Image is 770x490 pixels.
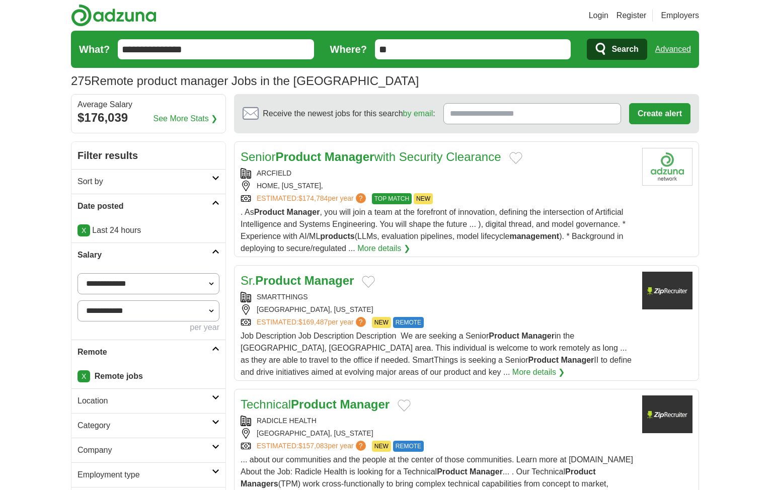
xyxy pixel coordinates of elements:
strong: Managers [241,479,278,488]
label: What? [79,42,110,57]
img: Company logo [642,148,692,186]
strong: Product [255,274,301,287]
a: Employers [661,10,699,22]
strong: Remote jobs [95,372,143,380]
strong: Manager [521,332,555,340]
span: $157,083 [298,442,328,450]
strong: Product [528,356,559,364]
h2: Salary [78,249,212,261]
a: X [78,370,90,382]
a: Advanced [655,39,691,59]
div: $176,039 [78,109,219,127]
a: Sr.Product Manager [241,274,354,287]
span: Search [611,39,638,59]
strong: Product [565,467,595,476]
img: Company logo [642,395,692,433]
span: TOP MATCH [372,193,412,204]
h2: Sort by [78,176,212,188]
a: Location [71,388,225,413]
span: REMOTE [393,441,424,452]
strong: Manager [340,397,390,411]
div: RADICLE HEALTH [241,416,634,426]
span: Receive the newest jobs for this search : [263,108,435,120]
h2: Location [78,395,212,407]
a: ESTIMATED:$169,487per year? [257,317,368,328]
div: Average Salary [78,101,219,109]
h2: Company [78,444,212,456]
span: REMOTE [393,317,424,328]
span: 275 [71,72,91,90]
div: [GEOGRAPHIC_DATA], [US_STATE] [241,304,634,315]
a: SeniorProduct Managerwith Security Clearance [241,150,501,164]
span: ? [356,317,366,327]
div: HOME, [US_STATE], [241,181,634,191]
a: More details ❯ [512,366,565,378]
strong: Product [275,150,321,164]
label: Where? [330,42,367,57]
div: per year [78,321,219,334]
a: Category [71,413,225,438]
a: by email [403,109,433,118]
strong: Product [437,467,467,476]
span: $169,487 [298,318,328,326]
h1: Remote product manager Jobs in the [GEOGRAPHIC_DATA] [71,74,419,88]
strong: Manager [561,356,594,364]
h2: Date posted [78,200,212,212]
a: Salary [71,242,225,267]
a: Remote [71,340,225,364]
a: More details ❯ [357,242,410,255]
a: Employment type [71,462,225,487]
strong: Manager [287,208,320,216]
span: . As , you will join a team at the forefront of innovation, defining the intersection of Artifici... [241,208,626,253]
a: See More Stats ❯ [153,113,218,125]
div: SMARTTHINGS [241,292,634,302]
button: Add to favorite jobs [362,276,375,288]
strong: Product [254,208,284,216]
strong: Manager [325,150,374,164]
span: NEW [414,193,433,204]
strong: Manager [470,467,503,476]
a: Sort by [71,169,225,194]
a: Register [617,10,647,22]
a: ESTIMATED:$157,083per year? [257,441,368,452]
h2: Filter results [71,142,225,169]
h2: Category [78,420,212,432]
a: TechnicalProduct Manager [241,397,390,411]
img: Adzuna logo [71,4,157,27]
strong: products [320,232,354,240]
button: Search [587,39,647,60]
strong: management [509,232,559,240]
a: Company [71,438,225,462]
div: ARCFIELD [241,168,634,179]
strong: Manager [304,274,354,287]
a: Date posted [71,194,225,218]
span: NEW [372,317,391,328]
span: ? [356,193,366,203]
span: $174,784 [298,194,328,202]
strong: Product [489,332,519,340]
h2: Employment type [78,469,212,481]
a: X [78,224,90,236]
a: Login [589,10,608,22]
p: Last 24 hours [78,224,219,236]
strong: Product [291,397,337,411]
h2: Remote [78,346,212,358]
button: Add to favorite jobs [398,399,411,412]
span: Job Description Job Description Description ﻿﻿ We are seeking a Senior in the [GEOGRAPHIC_DATA], ... [241,332,632,376]
a: ESTIMATED:$174,784per year? [257,193,368,204]
button: Create alert [629,103,690,124]
button: Add to favorite jobs [509,152,522,164]
img: Company logo [642,272,692,309]
span: NEW [372,441,391,452]
div: [GEOGRAPHIC_DATA], [US_STATE] [241,428,634,439]
span: ? [356,441,366,451]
